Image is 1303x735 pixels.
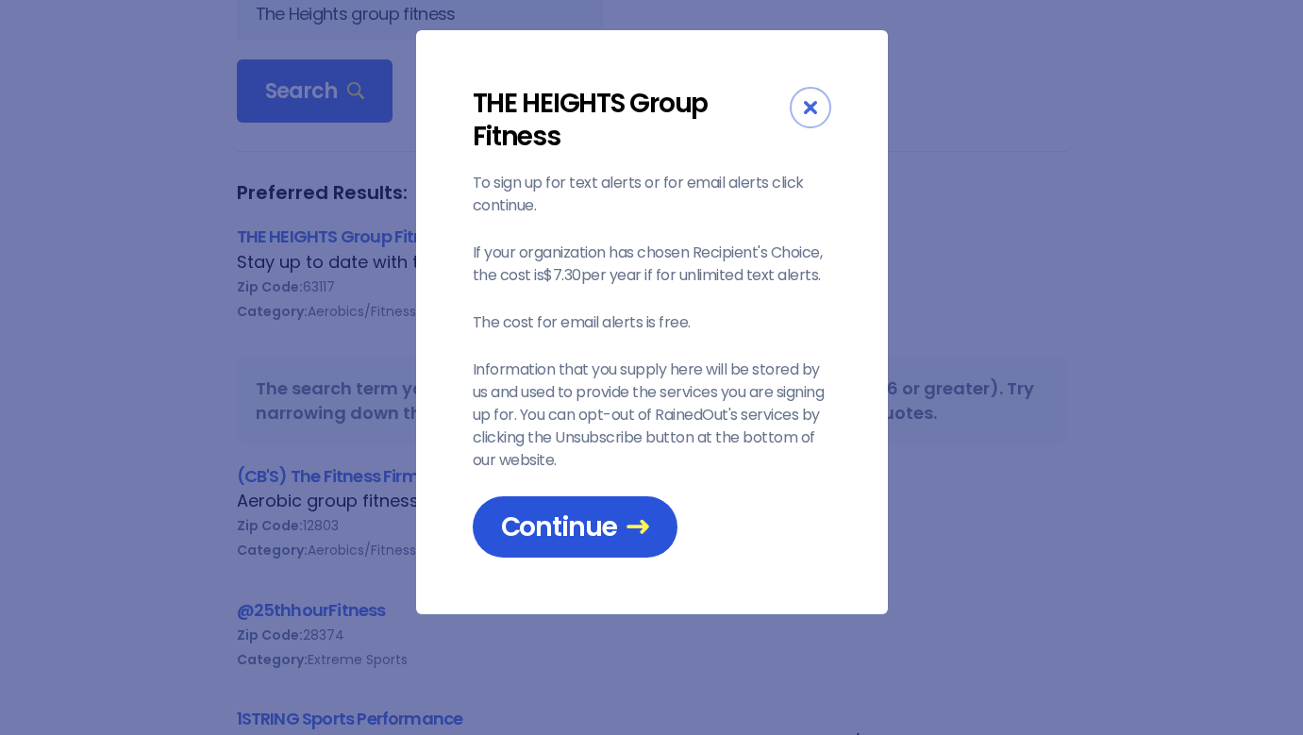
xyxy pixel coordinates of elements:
[473,172,831,217] p: To sign up for text alerts or for email alerts click continue.
[473,242,831,287] p: If your organization has chosen Recipient's Choice, the cost is $7.30 per year if for unlimited t...
[501,510,649,543] span: Continue
[790,87,831,128] div: Close
[473,359,831,472] p: Information that you supply here will be stored by us and used to provide the services you are si...
[473,87,790,153] div: THE HEIGHTS Group Fitness
[473,311,831,334] p: The cost for email alerts is free.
